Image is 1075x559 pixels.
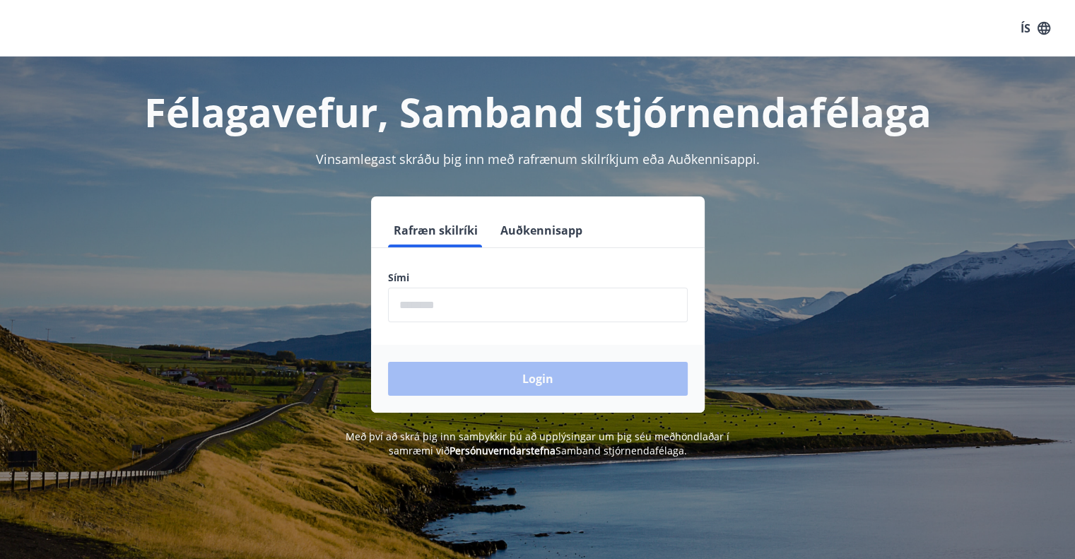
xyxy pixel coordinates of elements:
[346,430,729,457] span: Með því að skrá þig inn samþykkir þú að upplýsingar um þig séu meðhöndlaðar í samræmi við Samband...
[316,151,760,167] span: Vinsamlegast skráðu þig inn með rafrænum skilríkjum eða Auðkennisappi.
[388,271,688,285] label: Sími
[46,85,1030,139] h1: Félagavefur, Samband stjórnendafélaga
[495,213,588,247] button: Auðkennisapp
[450,444,556,457] a: Persónuverndarstefna
[1013,16,1058,41] button: ÍS
[388,213,483,247] button: Rafræn skilríki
